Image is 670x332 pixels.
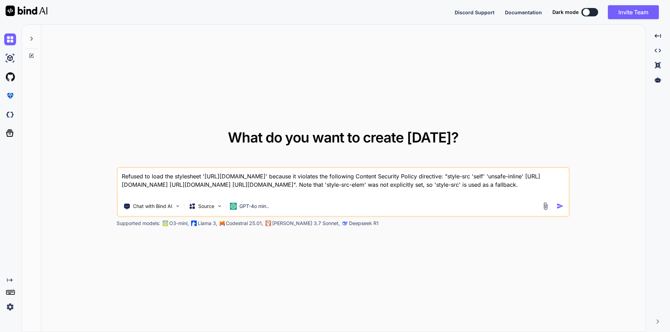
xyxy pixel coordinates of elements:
[230,203,237,210] img: GPT-4o mini
[226,220,263,227] p: Codestral 25.01,
[219,221,224,226] img: Mistral-AI
[133,203,172,210] p: Chat with Bind AI
[349,220,379,227] p: Deepseek R1
[4,52,16,64] img: ai-studio
[4,33,16,45] img: chat
[198,203,214,210] p: Source
[191,221,196,226] img: Llama2
[239,203,269,210] p: GPT-4o min..
[272,220,340,227] p: [PERSON_NAME] 3.7 Sonnet,
[455,9,494,15] span: Discord Support
[162,221,168,226] img: GPT-4
[455,9,494,16] button: Discord Support
[4,109,16,121] img: darkCloudIdeIcon
[118,168,569,197] textarea: Refused to load the stylesheet '[URL][DOMAIN_NAME]' because it violates the following Content Sec...
[174,203,180,209] img: Pick Tools
[6,6,47,16] img: Bind AI
[542,202,550,210] img: attachment
[228,129,459,146] span: What do you want to create [DATE]?
[557,202,564,210] img: icon
[265,221,271,226] img: claude
[198,220,217,227] p: Llama 3,
[216,203,222,209] img: Pick Models
[169,220,189,227] p: O3-mini,
[117,220,160,227] p: Supported models:
[342,221,348,226] img: claude
[505,9,542,16] button: Documentation
[4,90,16,102] img: premium
[505,9,542,15] span: Documentation
[552,9,579,16] span: Dark mode
[4,301,16,313] img: settings
[608,5,659,19] button: Invite Team
[4,71,16,83] img: githubLight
